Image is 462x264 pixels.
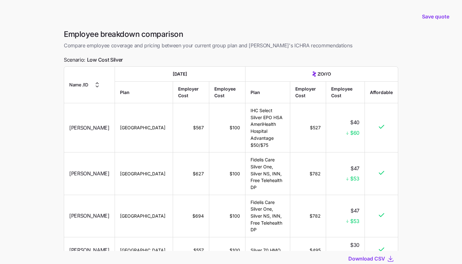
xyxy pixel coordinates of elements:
span: $53 [350,175,359,183]
span: Low Cost Silver [87,56,123,64]
td: $694 [173,195,209,237]
span: Scenario: [64,56,123,64]
td: $495 [290,237,326,264]
button: Name /ID [69,81,101,89]
th: Employer Cost [290,81,326,103]
span: $53 [350,217,359,225]
span: $30 [350,241,359,249]
td: Fidelis Care Silver One, Silver NS, INN, Free Telehealth DP [245,152,290,195]
button: Download CSV [348,255,387,262]
td: [GEOGRAPHIC_DATA] [115,103,173,152]
td: Silver 70 HMO [245,237,290,264]
span: $47 [351,207,359,215]
td: [GEOGRAPHIC_DATA] [115,195,173,237]
td: $100 [209,195,245,237]
th: Employee Cost [326,81,365,103]
td: $782 [290,152,326,195]
td: [GEOGRAPHIC_DATA] [115,237,173,264]
th: Affordable [365,81,398,103]
span: [PERSON_NAME] [69,212,110,220]
span: $40 [350,118,359,126]
td: [GEOGRAPHIC_DATA] [115,152,173,195]
td: $100 [209,237,245,264]
h1: Employee breakdown comparison [64,29,398,39]
span: [PERSON_NAME] [69,124,110,132]
td: $527 [290,103,326,152]
td: IHC Select Silver EPO HSA AmeriHealth Hospital Advantage $50/$75 [245,103,290,152]
span: Download CSV [348,255,385,262]
span: Name / ID [69,81,88,88]
th: [DATE] [115,67,245,82]
td: Fidelis Care Silver One, Silver NS, INN, Free Telehealth DP [245,195,290,237]
th: Employee Cost [209,81,245,103]
td: $557 [173,237,209,264]
button: Save quote [417,8,454,25]
td: $567 [173,103,209,152]
td: $100 [209,103,245,152]
span: $47 [351,164,359,172]
span: $60 [350,129,359,137]
th: Plan [115,81,173,103]
span: Save quote [422,13,449,20]
td: $100 [209,152,245,195]
span: [PERSON_NAME] [69,246,110,254]
td: $627 [173,152,209,195]
th: Plan [245,81,290,103]
td: $782 [290,195,326,237]
span: [PERSON_NAME] [69,170,110,178]
th: Employer Cost [173,81,209,103]
span: Compare employee coverage and pricing between your current group plan and [PERSON_NAME]'s ICHRA r... [64,42,398,50]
